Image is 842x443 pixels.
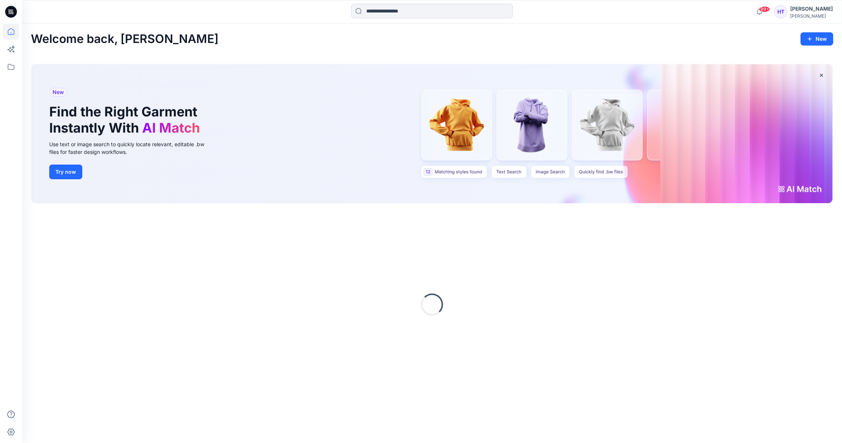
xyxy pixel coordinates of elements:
[790,13,833,19] div: [PERSON_NAME]
[800,32,833,46] button: New
[49,104,204,136] h1: Find the Right Garment Instantly With
[49,140,215,156] div: Use text or image search to quickly locate relevant, editable .bw files for faster design workflows.
[31,32,219,46] h2: Welcome back, [PERSON_NAME]
[790,4,833,13] div: [PERSON_NAME]
[142,120,200,136] span: AI Match
[53,88,64,97] span: New
[49,165,82,179] button: Try now
[774,5,787,18] div: HT
[759,6,770,12] span: 99+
